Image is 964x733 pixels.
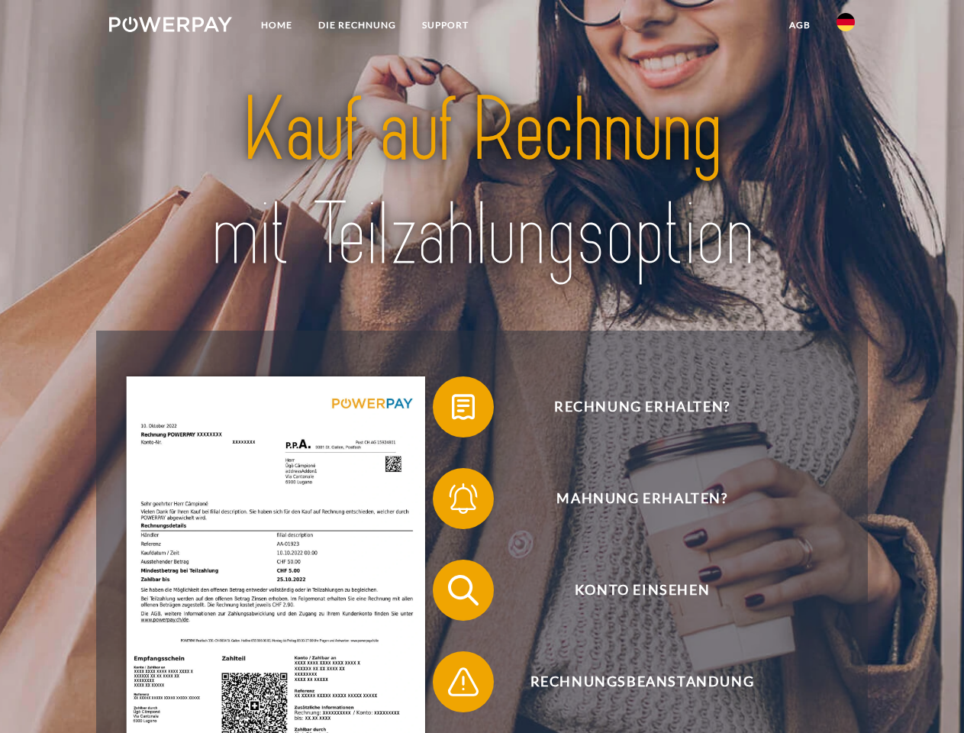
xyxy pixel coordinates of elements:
img: de [837,13,855,31]
a: Home [248,11,305,39]
img: qb_search.svg [444,571,482,609]
img: qb_warning.svg [444,663,482,701]
span: Rechnungsbeanstandung [455,651,829,712]
span: Mahnung erhalten? [455,468,829,529]
a: SUPPORT [409,11,482,39]
button: Mahnung erhalten? [433,468,830,529]
button: Rechnungsbeanstandung [433,651,830,712]
img: qb_bell.svg [444,480,482,518]
img: logo-powerpay-white.svg [109,17,232,32]
img: title-powerpay_de.svg [146,73,818,292]
button: Rechnung erhalten? [433,376,830,438]
button: Konto einsehen [433,560,830,621]
img: qb_bill.svg [444,388,482,426]
span: Rechnung erhalten? [455,376,829,438]
a: agb [776,11,824,39]
a: DIE RECHNUNG [305,11,409,39]
span: Konto einsehen [455,560,829,621]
